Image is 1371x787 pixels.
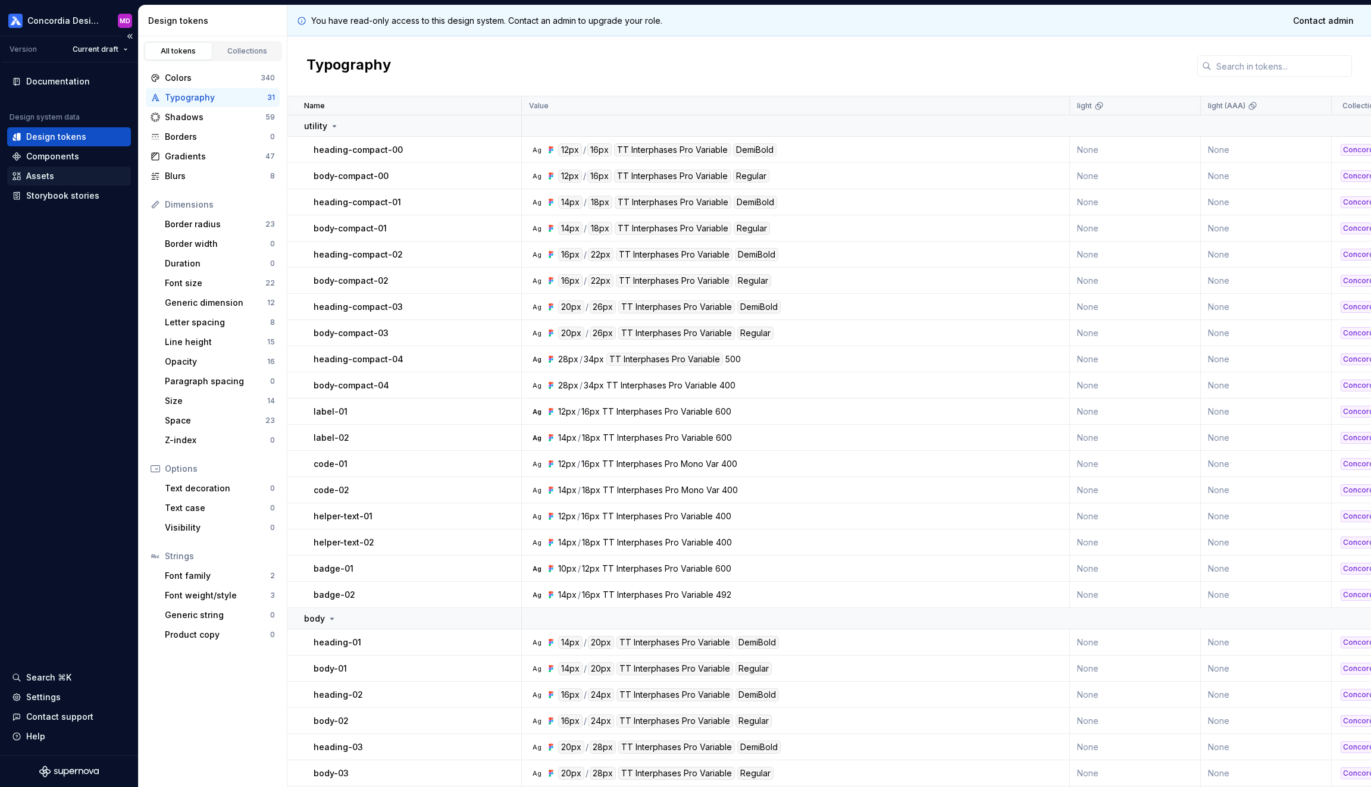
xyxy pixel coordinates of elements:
a: Documentation [7,72,131,91]
div: 18px [582,484,600,496]
div: Ag [532,407,541,416]
div: 22px [588,274,613,287]
div: Concordia Design System [27,15,104,27]
div: TT Interphases Pro Variable [614,170,731,183]
div: 0 [270,377,275,386]
div: 16px [587,143,612,156]
div: Version [10,45,37,54]
a: Space23 [160,411,280,430]
div: Ag [532,197,541,207]
div: / [577,406,580,418]
div: TT Interphases Pro Variable [618,300,735,313]
div: 23 [265,220,275,229]
p: body-compact-04 [314,380,389,391]
div: Assets [26,170,54,182]
div: TT Interphases Pro Mono Var [603,484,719,496]
div: Ag [532,433,541,443]
div: Generic dimension [165,297,267,309]
div: 12px [558,406,576,418]
td: None [1201,503,1332,529]
p: heading-compact-02 [314,249,403,261]
a: Opacity16 [160,352,280,371]
div: / [583,143,586,156]
td: None [1070,320,1201,346]
div: TT Interphases Pro Variable [614,143,731,156]
div: Ag [532,459,541,469]
div: 0 [270,523,275,532]
div: 12px [582,563,600,575]
div: 14px [558,222,583,235]
a: Design tokens [7,127,131,146]
div: 14px [558,196,583,209]
div: Ag [532,328,541,338]
td: None [1201,372,1332,399]
div: 12 [267,298,275,308]
div: 16px [581,510,600,522]
p: heading-compact-03 [314,301,403,313]
div: Ag [532,590,541,600]
div: 14 [267,396,275,406]
div: / [578,537,581,548]
div: 600 [715,563,731,575]
td: None [1201,529,1332,556]
div: Gradients [165,150,265,162]
div: Ag [532,381,541,390]
div: / [580,380,583,391]
p: body-compact-02 [314,275,389,287]
div: / [578,484,581,496]
div: 12px [558,143,582,156]
a: Z-index0 [160,431,280,450]
div: Ag [532,302,541,312]
div: 31 [267,93,275,102]
div: / [583,170,586,183]
div: 15 [267,337,275,347]
div: 18px [588,222,612,235]
div: 16px [581,406,600,418]
a: Font weight/style3 [160,586,280,605]
div: Colors [165,72,261,84]
span: Contact admin [1293,15,1354,27]
div: Z-index [165,434,270,446]
div: Line height [165,336,267,348]
div: Help [26,730,45,742]
a: Colors340 [146,68,280,87]
a: Components [7,147,131,166]
h2: Typography [306,55,391,77]
a: Border radius23 [160,215,280,234]
div: 600 [716,432,732,444]
p: body-compact-01 [314,222,387,234]
td: None [1201,582,1332,608]
div: TT Interphases Pro Variable [606,353,723,366]
div: / [578,563,581,575]
a: Contact admin [1285,10,1361,32]
div: / [586,300,589,313]
div: / [584,222,587,235]
td: None [1070,582,1201,608]
button: Help [7,727,131,746]
div: 16px [558,248,583,261]
a: Text decoration0 [160,479,280,498]
div: 16px [558,274,583,287]
div: TT Interphases Pro Variable [606,380,717,391]
div: 0 [270,484,275,493]
p: code-02 [314,484,349,496]
div: 600 [715,406,731,418]
p: helper-text-01 [314,510,373,522]
p: body-compact-00 [314,170,389,182]
a: Blurs8 [146,167,280,186]
div: 18px [582,537,600,548]
div: Paragraph spacing [165,375,270,387]
div: Design system data [10,112,80,122]
div: 400 [721,458,737,470]
p: light [1077,101,1092,111]
div: Size [165,395,267,407]
div: Contact support [26,711,93,723]
td: None [1070,294,1201,320]
div: Ag [532,664,541,673]
div: 0 [270,435,275,445]
div: Blurs [165,170,270,182]
td: None [1070,137,1201,163]
p: helper-text-02 [314,537,374,548]
img: 710ec17d-181e-451d-af14-9a91d01c304b.png [8,14,23,28]
div: Duration [165,258,270,269]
